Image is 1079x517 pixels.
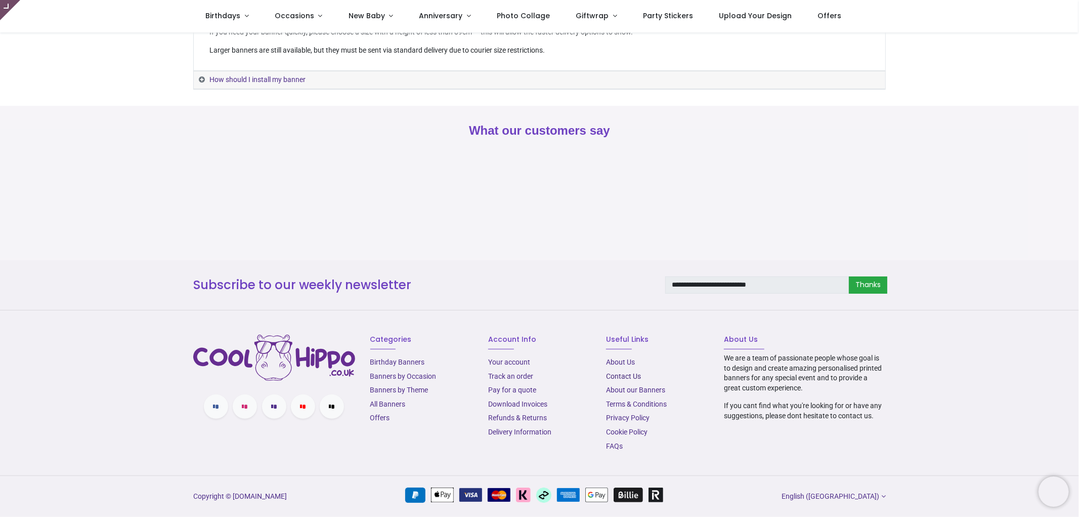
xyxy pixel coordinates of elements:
img: Billie [614,488,643,502]
img: American Express [557,488,580,502]
a: Thanks [849,276,887,294]
a: Offers [370,414,390,422]
a: Pay for a quote [488,386,536,394]
a: Copyright © [DOMAIN_NAME] [193,492,287,500]
a: FAQs [606,442,623,450]
span: New Baby [349,11,385,21]
img: Afterpay Clearpay [536,488,551,503]
h6: Categories [370,335,473,345]
h2: What our customers say [193,122,886,139]
a: Track an order [488,372,533,380]
a: How should I install my banner [194,71,886,89]
span: Anniversary [419,11,463,21]
img: Apple Pay [431,488,454,502]
p: We are a team of passionate people whose goal is to design and create amazing personalised printe... [724,353,886,393]
img: MasterCard [488,488,510,502]
span: Photo Collage [497,11,550,21]
a: Banners by Occasion [370,372,437,380]
a: About our Banners [606,386,665,394]
a: About Us​ [606,358,635,366]
h3: Subscribe to our weekly newsletter [193,276,650,294]
a: Delivery Information [488,428,551,436]
span: Upload Your Design [719,11,792,21]
a: All Banners [370,400,406,408]
img: Revolut Pay [649,488,663,502]
span: Giftwrap [576,11,609,21]
h6: Account Info [488,335,591,345]
p: If you cant find what you're looking for or have any suggestions, please dont hesitate to contact... [724,401,886,421]
a: English ([GEOGRAPHIC_DATA]) [782,492,886,502]
iframe: Brevo live chat [1039,476,1069,507]
span: Offers [818,11,842,21]
h6: Useful Links [606,335,709,345]
a: Terms & Conditions [606,400,667,408]
a: Your account [488,358,530,366]
span: Party Stickers [643,11,693,21]
a: Download Invoices [488,400,547,408]
span: Birthdays [205,11,240,21]
h6: About Us [724,335,886,345]
img: Google Pay [585,488,608,502]
a: Birthday Banners [370,358,425,366]
a: Contact Us [606,372,641,380]
img: PayPal [405,488,425,503]
img: Klarna [516,488,531,502]
a: Refunds & Returns [488,414,547,422]
a: Privacy Policy [606,414,650,422]
img: VISA [459,488,482,502]
a: Cookie Policy [606,428,648,436]
p: Larger banners are still available, but they must be sent via standard delivery due to courier si... [209,46,878,56]
span: Occasions [275,11,314,21]
a: Banners by Theme [370,386,428,394]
